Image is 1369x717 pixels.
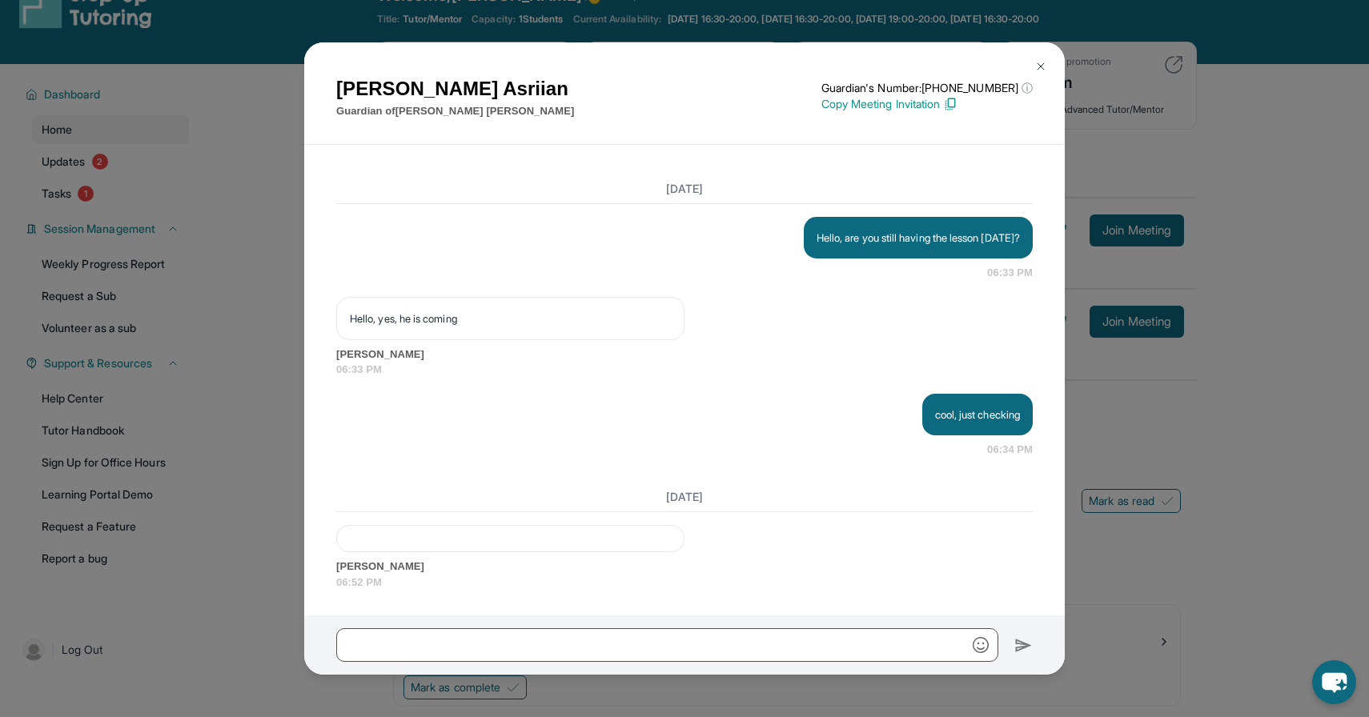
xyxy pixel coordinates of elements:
span: 06:33 PM [987,265,1033,281]
img: Copy Icon [943,97,957,111]
span: 06:34 PM [987,442,1033,458]
span: 06:33 PM [336,362,1033,378]
span: 06:52 PM [336,575,1033,591]
p: cool, just checking [935,407,1020,423]
h3: [DATE] [336,489,1033,505]
p: Hello, yes, he is coming [350,310,671,326]
span: [PERSON_NAME] [336,559,1033,575]
p: Guardian's Number: [PHONE_NUMBER] [821,80,1033,96]
img: Send icon [1014,636,1033,655]
span: [PERSON_NAME] [336,346,1033,363]
p: Copy Meeting Invitation [821,96,1033,112]
span: ⓘ [1022,80,1033,96]
img: Close Icon [1034,60,1047,73]
h3: [DATE] [336,181,1033,197]
img: Emoji [973,637,989,653]
button: chat-button [1312,660,1356,704]
h1: [PERSON_NAME] Asriian [336,74,574,103]
p: Guardian of [PERSON_NAME] [PERSON_NAME] [336,103,574,119]
p: Hello, are you still having the lesson [DATE]? [817,230,1020,246]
